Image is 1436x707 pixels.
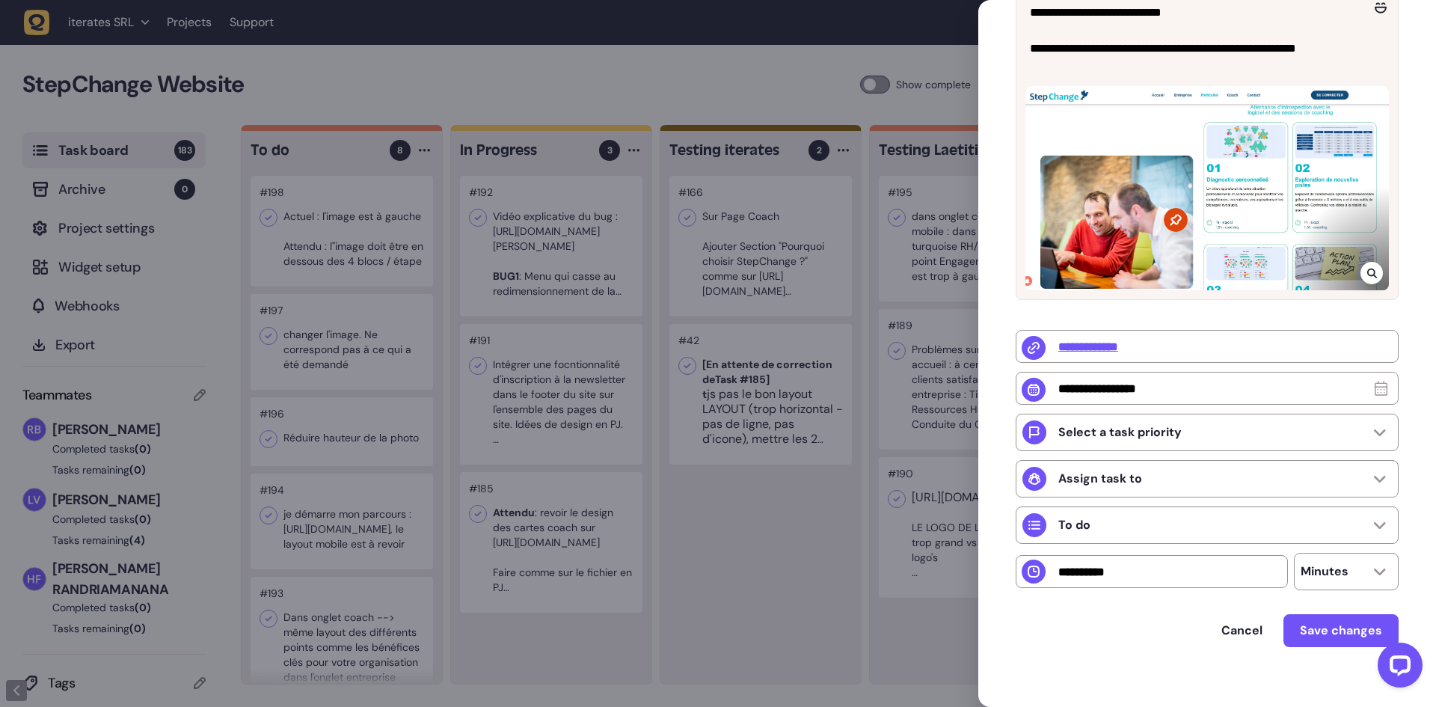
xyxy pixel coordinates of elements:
[1300,625,1382,637] span: Save changes
[1058,425,1182,440] p: Select a task priority
[1301,564,1348,579] p: Minutes
[1058,471,1142,486] p: Assign task to
[1058,518,1090,533] p: To do
[1206,616,1277,646] button: Cancel
[1366,637,1429,700] iframe: LiveChat chat widget
[1283,614,1399,647] button: Save changes
[1221,625,1262,637] span: Cancel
